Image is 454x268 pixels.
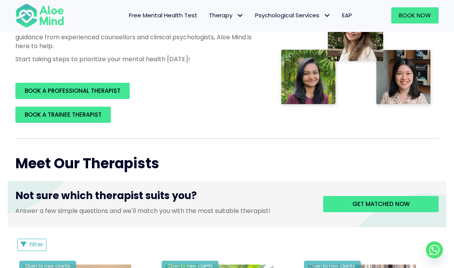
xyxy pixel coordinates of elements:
[15,55,263,64] p: Start taking steps to prioritize your mental health [DATE]!
[123,7,203,23] a: Free Mental Health Test
[336,7,358,23] a: EAP
[209,11,244,19] span: Therapy
[25,87,120,95] span: BOOK A PROFESSIONAL THERAPIST
[426,241,443,258] a: Whatsapp
[15,15,263,51] p: Discover professional therapy and counselling services tailored to support your mental health nee...
[72,7,358,23] nav: Menu
[15,3,64,28] img: Aloe mind Logo
[352,200,410,208] span: Get matched now
[234,10,245,21] span: Therapy: submenu
[15,206,312,215] p: Answer a few simple questions and we'll match you with the most suitable therapist!
[323,196,439,212] a: Get matched now
[15,83,130,99] a: BOOK A PROFESSIONAL THERAPIST
[249,7,336,23] a: Psychological ServicesPsychological Services: submenu
[342,11,352,19] span: EAP
[17,239,47,251] button: Filter Listings
[15,107,111,123] a: BOOK A TRAINEE THERAPIST
[129,11,197,19] span: Free Mental Health Test
[30,240,43,248] span: Filter
[391,7,439,23] a: Book Now
[321,10,332,21] span: Psychological Services: submenu
[15,189,312,206] h3: Not sure which therapist suits you?
[15,154,159,173] span: Meet Our Therapists
[255,11,330,19] span: Psychological Services
[25,111,102,119] span: BOOK A TRAINEE THERAPIST
[203,7,249,23] a: TherapyTherapy: submenu
[399,11,431,19] span: Book Now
